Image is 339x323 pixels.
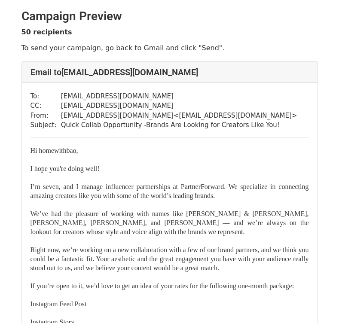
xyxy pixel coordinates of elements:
[21,9,318,24] h2: Campaign Preview
[21,28,72,36] strong: 50 recipients
[21,43,318,52] p: To send your campaign, go back to Gmail and click "Send".
[31,101,61,111] td: CC:
[31,91,61,101] td: To:
[31,147,78,154] span: Hi homewithbao,
[31,111,61,121] td: From:
[31,183,309,199] span: I’m seven, and I manage influencer partnerships at PartnerForward. We specialize in connecting am...
[61,120,297,130] td: Quick Collab Opportunity -Brands Are Looking for Creators Like You!
[31,282,294,289] span: If you’re open to it, we’d love to get an idea of your rates for the following one-month package:
[61,101,297,111] td: [EMAIL_ADDRESS][DOMAIN_NAME]
[31,67,309,77] h4: Email to [EMAIL_ADDRESS][DOMAIN_NAME]
[31,165,100,172] span: I hope you're doing well!
[61,91,297,101] td: [EMAIL_ADDRESS][DOMAIN_NAME]
[31,120,61,130] td: Subject:
[31,300,87,308] span: Instagram Feed Post
[31,210,309,235] span: We’ve had the pleasure of working with names like [PERSON_NAME] & [PERSON_NAME], [PERSON_NAME], [...
[31,246,309,271] span: Right now, we’re working on a new collaboration with a few of our brand partners, and we think yo...
[61,111,297,121] td: [EMAIL_ADDRESS][DOMAIN_NAME] < [EMAIL_ADDRESS][DOMAIN_NAME] >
